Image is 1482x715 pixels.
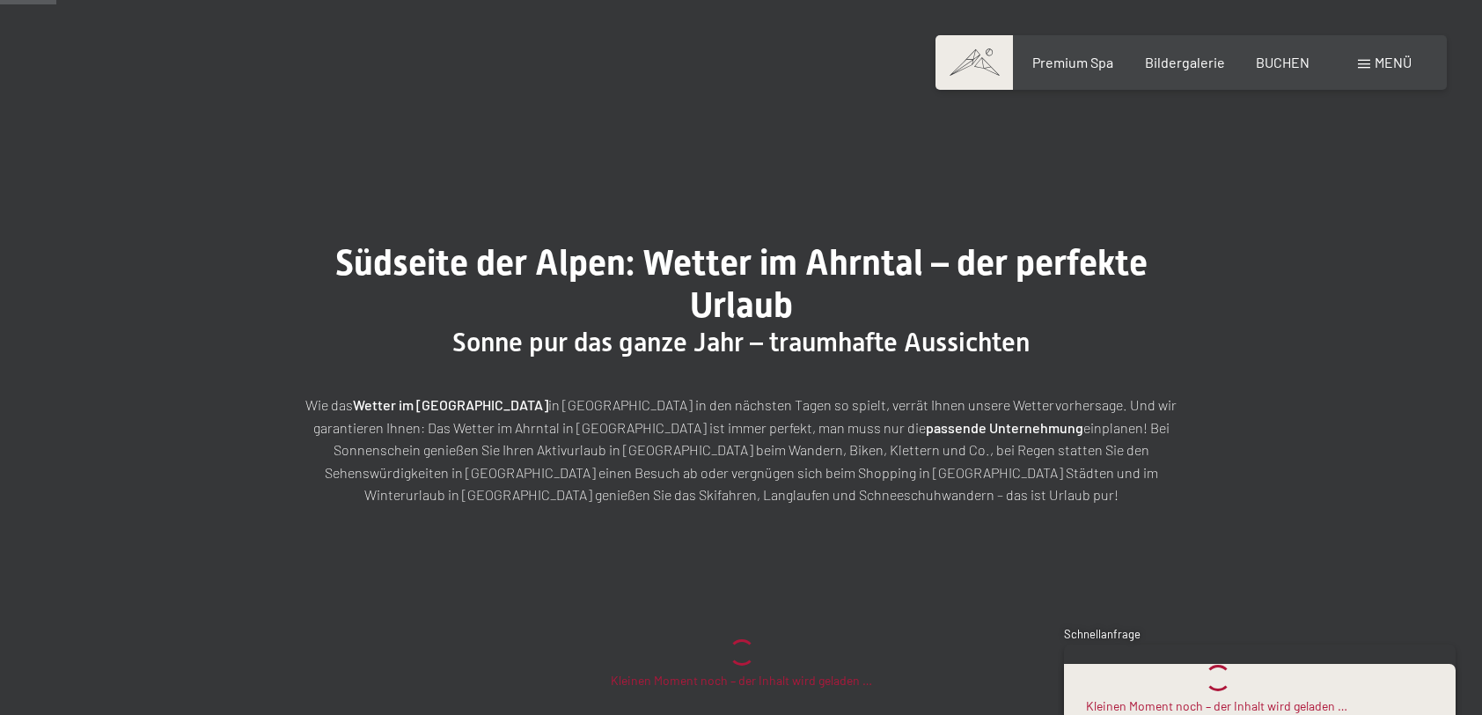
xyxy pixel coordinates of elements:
[452,327,1030,357] span: Sonne pur das ganze Jahr – traumhafte Aussichten
[353,396,548,413] strong: Wetter im [GEOGRAPHIC_DATA]
[1256,54,1310,70] a: BUCHEN
[1064,627,1141,641] span: Schnellanfrage
[1375,54,1412,70] span: Menü
[1145,54,1225,70] a: Bildergalerie
[1032,54,1113,70] a: Premium Spa
[301,394,1181,506] p: Wie das in [GEOGRAPHIC_DATA] in den nächsten Tagen so spielt, verrät Ihnen unsere Wettervorhersag...
[926,419,1083,436] strong: passende Unternehmung
[1086,697,1347,715] div: Kleinen Moment noch – der Inhalt wird geladen …
[301,672,1181,689] div: Kleinen Moment noch – der Inhalt wird geladen …
[335,242,1148,326] span: Südseite der Alpen: Wetter im Ahrntal – der perfekte Urlaub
